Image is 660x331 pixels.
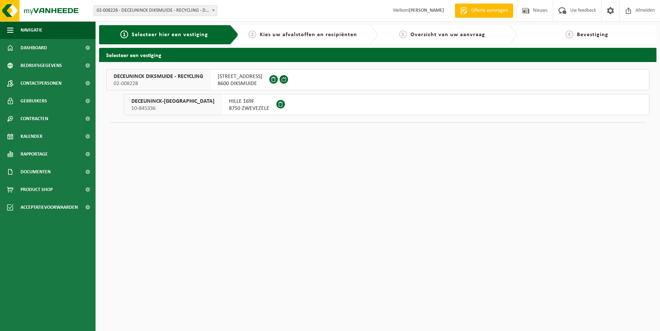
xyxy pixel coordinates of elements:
[229,105,269,112] span: 8750 ZWEVEZELE
[21,181,53,198] span: Product Shop
[218,80,262,87] span: 8600 DIKSMUIDE
[21,39,47,57] span: Dashboard
[21,145,48,163] span: Rapportage
[21,21,42,39] span: Navigatie
[399,30,407,38] span: 3
[218,73,262,80] span: [STREET_ADDRESS]
[21,57,62,74] span: Bedrijfsgegevens
[566,30,573,38] span: 4
[124,94,649,115] button: DECEUNINCK-[GEOGRAPHIC_DATA] 10-845336 HILLE 169F8750 ZWEVEZELE
[229,98,269,105] span: HILLE 169F
[94,6,217,16] span: 02-008228 - DECEUNINCK DIKSMUIDE - RECYCLING - DIKSMUIDE
[93,5,217,16] span: 02-008228 - DECEUNINCK DIKSMUIDE - RECYCLING - DIKSMUIDE
[131,98,214,105] span: DECEUNINCK-[GEOGRAPHIC_DATA]
[131,105,214,112] span: 10-845336
[248,30,256,38] span: 2
[106,69,649,90] button: DECEUNINCK DIKSMUIDE - RECYCLING 02-008228 [STREET_ADDRESS]8600 DIKSMUIDE
[21,163,51,181] span: Documenten
[455,4,513,18] a: Offerte aanvragen
[21,128,42,145] span: Kalender
[114,80,203,87] span: 02-008228
[99,48,656,62] h2: Selecteer een vestiging
[411,32,485,38] span: Overzicht van uw aanvraag
[114,73,203,80] span: DECEUNINCK DIKSMUIDE - RECYCLING
[21,110,48,128] span: Contracten
[469,7,510,14] span: Offerte aanvragen
[21,74,62,92] span: Contactpersonen
[21,198,78,216] span: Acceptatievoorwaarden
[577,32,608,38] span: Bevestiging
[132,32,208,38] span: Selecteer hier een vestiging
[260,32,357,38] span: Kies uw afvalstoffen en recipiënten
[120,30,128,38] span: 1
[409,8,444,13] strong: [PERSON_NAME]
[21,92,47,110] span: Gebruikers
